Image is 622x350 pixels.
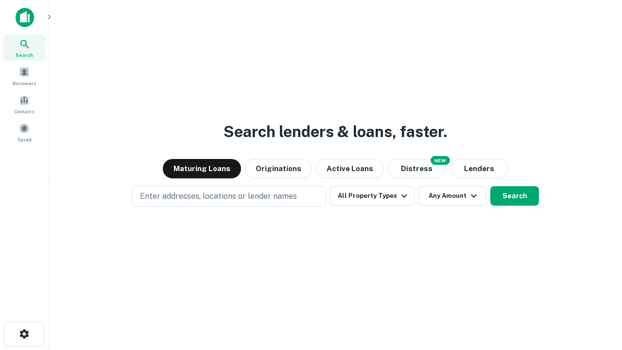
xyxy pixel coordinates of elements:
[431,156,450,165] div: NEW
[245,159,312,178] button: Originations
[3,91,46,117] a: Contacts
[140,191,297,202] p: Enter addresses, locations or lender names
[15,107,34,115] span: Contacts
[573,272,622,319] iframe: Chat Widget
[224,120,447,143] h3: Search lenders & loans, faster.
[16,51,33,59] span: Search
[3,119,46,145] a: Saved
[3,63,46,89] a: Borrowers
[3,35,46,61] a: Search
[132,186,326,207] button: Enter addresses, locations or lender names
[388,159,446,178] button: Search distressed loans with lien and other non-mortgage details.
[418,186,486,206] button: Any Amount
[163,159,241,178] button: Maturing Loans
[13,79,36,87] span: Borrowers
[490,186,539,206] button: Search
[16,8,34,27] img: capitalize-icon.png
[450,159,508,178] button: Lenders
[330,186,415,206] button: All Property Types
[17,136,32,143] span: Saved
[316,159,384,178] button: Active Loans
